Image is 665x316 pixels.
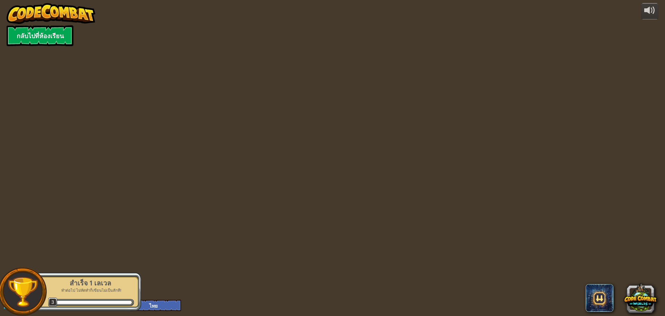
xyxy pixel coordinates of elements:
img: trophy.png [7,276,38,308]
button: ปรับระดับเสียง [641,3,658,19]
p: ทำต่อไป ไม่หัดทำก็เขียนไม่เป็นสักที! [47,288,134,293]
img: CodeCombat - Learn how to code by playing a game [7,3,95,24]
a: กลับไปที่ห้องเรียน [7,25,73,46]
span: 3 [48,298,57,307]
div: สำเร็จ 1 เลเวล [47,278,134,288]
